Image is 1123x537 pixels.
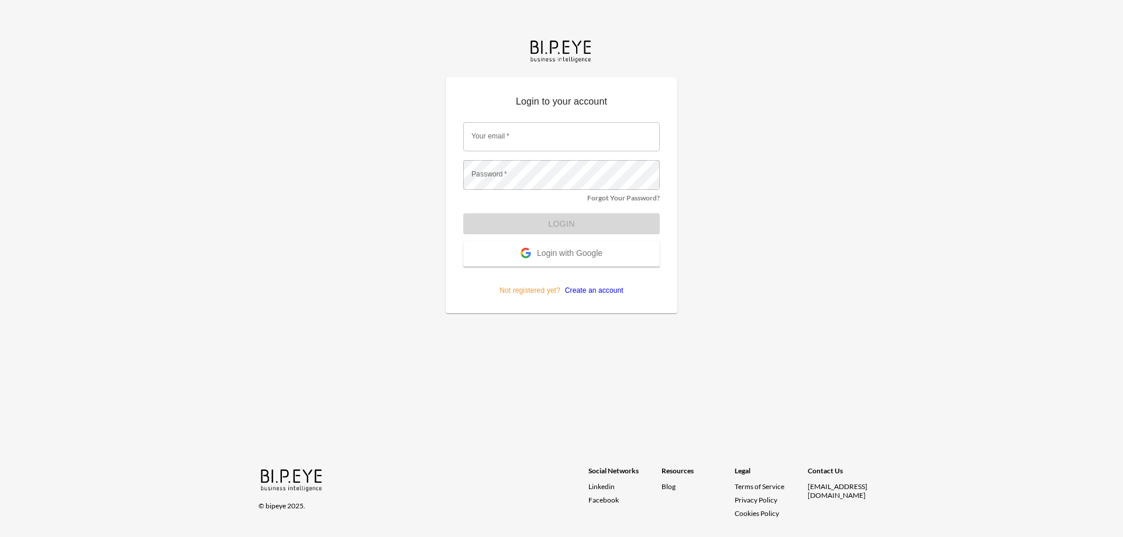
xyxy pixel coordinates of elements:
[735,482,803,491] a: Terms of Service
[560,286,623,295] a: Create an account
[528,37,595,64] img: bipeye-logo
[463,95,660,113] p: Login to your account
[259,494,572,510] div: © bipeye 2025.
[735,496,777,504] a: Privacy Policy
[463,266,660,296] p: Not registered yet?
[588,496,619,504] span: Facebook
[588,482,662,491] a: Linkedin
[588,496,662,504] a: Facebook
[808,482,881,500] div: [EMAIL_ADDRESS][DOMAIN_NAME]
[537,248,602,260] span: Login with Google
[259,466,326,493] img: bipeye-logo
[662,466,735,482] div: Resources
[588,482,615,491] span: Linkedin
[808,466,881,482] div: Contact Us
[588,466,662,482] div: Social Networks
[463,241,660,266] button: Login with Google
[587,193,660,202] a: Forgot Your Password?
[662,482,676,491] a: Blog
[735,466,808,482] div: Legal
[735,509,779,518] a: Cookies Policy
